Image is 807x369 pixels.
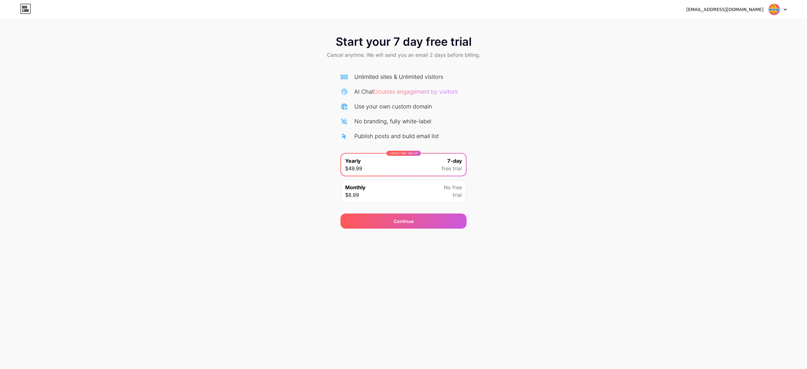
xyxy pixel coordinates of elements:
[442,165,462,172] span: free trial
[354,87,458,96] div: AI Chat
[444,184,462,191] span: No free
[394,218,414,225] div: Continue
[354,117,431,126] div: No branding, fully white-label
[686,6,763,13] div: [EMAIL_ADDRESS][DOMAIN_NAME]
[453,191,462,199] span: trial
[354,102,432,111] div: Use your own custom domain
[374,88,458,95] span: Doubles engagement by visitors
[768,3,780,15] img: ssoidnet
[354,132,439,140] div: Publish posts and build email list
[336,35,472,48] span: Start your 7 day free trial
[354,73,443,81] div: Unlimited sites & Unlimited visitors
[327,51,480,59] span: Cancel anytime. We will send you an email 2 days before billing.
[345,165,362,172] span: $49.99
[345,184,365,191] span: Monthly
[447,157,462,165] span: 7-day
[345,157,361,165] span: Yearly
[345,191,359,199] span: $8.99
[386,151,421,156] div: LIMITED TIME : 50% off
